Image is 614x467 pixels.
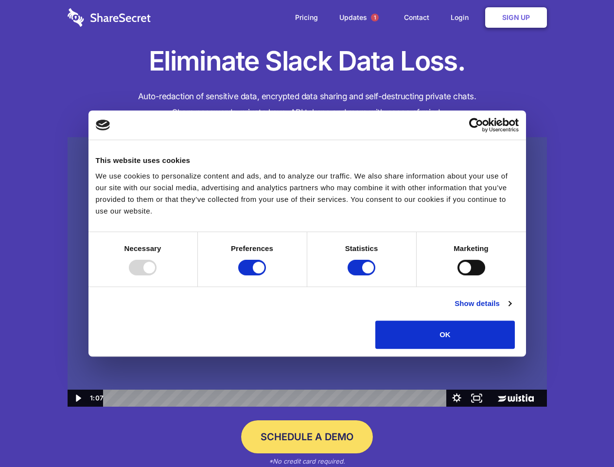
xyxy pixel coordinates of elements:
strong: Preferences [231,244,273,252]
button: OK [375,321,515,349]
strong: Statistics [345,244,378,252]
strong: Marketing [454,244,489,252]
a: Pricing [285,2,328,33]
span: 1 [371,14,379,21]
a: Contact [394,2,439,33]
a: Login [441,2,483,33]
em: *No credit card required. [269,457,345,465]
a: Schedule a Demo [241,420,373,453]
button: Show settings menu [447,390,467,407]
img: logo-wordmark-white-trans-d4663122ce5f474addd5e946df7df03e33cb6a1c49d2221995e7729f52c070b2.svg [68,8,151,27]
a: Show details [455,298,511,309]
a: Wistia Logo -- Learn More [487,390,546,407]
div: This website uses cookies [96,155,519,166]
img: Sharesecret [68,137,547,407]
a: Usercentrics Cookiebot - opens in a new window [434,118,519,132]
button: Play Video [68,390,88,407]
h1: Eliminate Slack Data Loss. [68,44,547,79]
h4: Auto-redaction of sensitive data, encrypted data sharing and self-destructing private chats. Shar... [68,89,547,121]
a: Sign Up [485,7,547,28]
div: We use cookies to personalize content and ads, and to analyze our traffic. We also share informat... [96,170,519,217]
button: Fullscreen [467,390,487,407]
img: logo [96,120,110,130]
strong: Necessary [124,244,161,252]
div: Playbar [111,390,442,407]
